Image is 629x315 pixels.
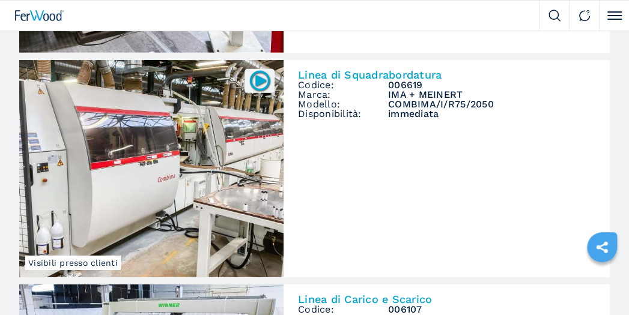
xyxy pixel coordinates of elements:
[19,60,610,277] a: Linea di Squadrabordatura IMA + MEINERT COMBIMA/I/R75/2050Visibili presso clienti006619Linea di S...
[298,100,388,109] span: Modello:
[579,10,591,22] img: Contact us
[388,80,595,90] h3: 006619
[298,305,388,314] span: Codice:
[298,294,595,305] h2: Linea di Carico e Scarico
[388,109,595,119] span: immediata
[15,10,64,21] img: Ferwood
[599,1,629,31] button: Click to toggle menu
[587,232,617,262] a: sharethis
[25,256,121,270] span: Visibili presso clienti
[298,90,388,100] span: Marca:
[19,60,284,277] img: Linea di Squadrabordatura IMA + MEINERT COMBIMA/I/R75/2050
[248,69,272,92] img: 006619
[578,261,620,306] iframe: Chat
[388,90,595,100] h3: IMA + MEINERT
[298,109,388,119] span: Disponibilità:
[298,80,388,90] span: Codice:
[548,10,561,22] img: Search
[388,305,595,314] h3: 006107
[388,100,595,109] h3: COMBIMA/I/R75/2050
[298,70,595,80] h2: Linea di Squadrabordatura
